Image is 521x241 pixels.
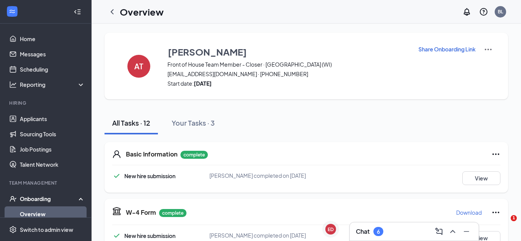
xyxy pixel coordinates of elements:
h5: W-4 Form [126,208,156,217]
button: Minimize [460,225,473,238]
h5: Basic Information [126,150,177,158]
span: 1 [511,215,517,221]
svg: Collapse [74,8,81,16]
svg: ChevronUp [448,227,457,236]
div: Hiring [9,100,84,106]
svg: Checkmark [112,171,121,180]
svg: WorkstreamLogo [8,8,16,15]
a: Scheduling [20,62,85,77]
p: complete [180,151,208,159]
p: complete [159,209,187,217]
iframe: Intercom live chat [495,215,513,233]
div: Your Tasks · 3 [172,118,215,128]
img: More Actions [484,45,493,54]
span: [PERSON_NAME] completed on [DATE] [209,232,306,239]
svg: Checkmark [112,231,121,240]
span: Start date: [167,80,408,87]
svg: User [112,150,121,159]
a: Overview [20,206,85,222]
span: New hire submission [124,232,175,239]
svg: TaxGovernmentIcon [112,206,121,215]
svg: UserCheck [9,195,17,203]
h4: AT [134,64,143,69]
button: ComposeMessage [433,225,445,238]
div: 6 [377,228,380,235]
svg: Settings [9,226,17,233]
a: Talent Network [20,157,85,172]
svg: Ellipses [491,150,500,159]
div: ED [328,226,334,233]
span: New hire submission [124,172,175,179]
div: Switch to admin view [20,226,73,233]
svg: Ellipses [491,208,500,217]
div: Team Management [9,180,84,186]
svg: Analysis [9,81,17,88]
a: Home [20,31,85,46]
button: Download [456,206,482,219]
button: [PERSON_NAME] [167,45,408,59]
strong: [DATE] [194,80,212,87]
div: Onboarding [20,195,79,203]
svg: Notifications [462,7,471,16]
h3: Chat [356,227,370,236]
a: Messages [20,46,85,62]
a: Applicants [20,111,85,126]
button: Share Onboarding Link [418,45,476,53]
div: All Tasks · 12 [112,118,150,128]
button: ChevronUp [447,225,459,238]
h1: Overview [120,5,164,18]
div: BL [498,8,503,15]
svg: Minimize [462,227,471,236]
span: [PERSON_NAME] completed on [DATE] [209,172,306,179]
div: Reporting [20,81,85,88]
button: View [462,171,500,185]
svg: ChevronLeft [108,7,117,16]
h3: [PERSON_NAME] [168,45,247,58]
svg: QuestionInfo [479,7,488,16]
p: Share Onboarding Link [418,45,476,53]
span: [EMAIL_ADDRESS][DOMAIN_NAME] · [PHONE_NUMBER] [167,70,408,78]
button: AT [120,45,158,87]
span: Front of House Team Member - Closer · [GEOGRAPHIC_DATA] (WI) [167,61,408,68]
svg: ComposeMessage [434,227,444,236]
a: Sourcing Tools [20,126,85,142]
p: Download [456,209,482,216]
a: Job Postings [20,142,85,157]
